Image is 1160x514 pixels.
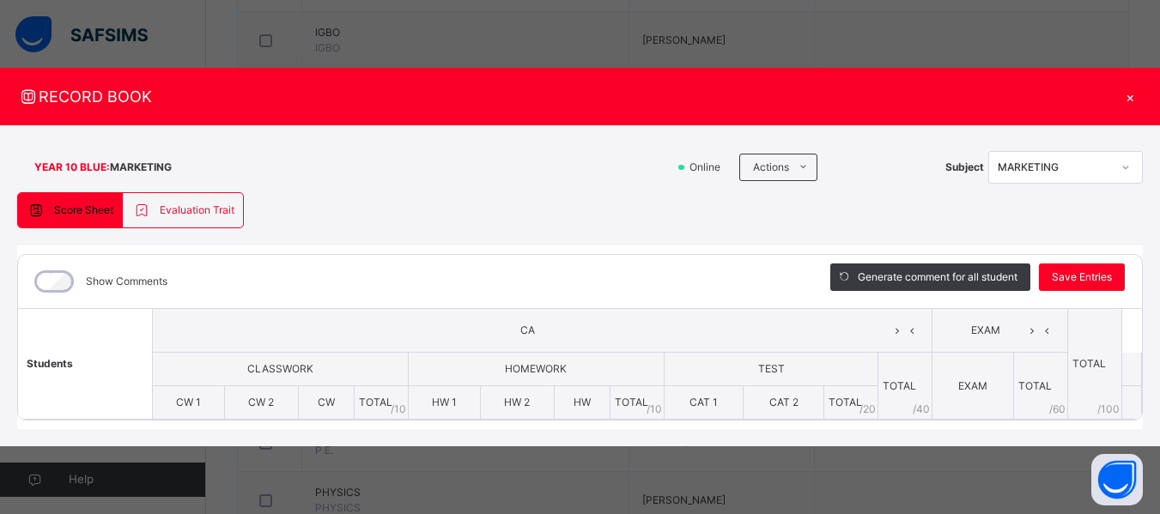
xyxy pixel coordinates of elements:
[1049,402,1066,417] span: / 60
[504,396,530,408] span: HW 2
[945,323,1024,338] span: EXAM
[359,396,392,408] span: TOTAL
[160,203,234,218] span: Evaluation Trait
[432,396,457,408] span: HW 1
[758,362,785,375] span: TEST
[1091,454,1143,505] button: Open asap
[1018,379,1052,392] span: TOTAL
[247,362,313,375] span: CLASSWORK
[391,402,406,417] span: / 10
[1067,309,1121,420] th: TOTAL
[1097,402,1120,417] span: /100
[176,396,201,408] span: CW 1
[615,396,648,408] span: TOTAL
[859,402,876,417] span: / 20
[945,160,984,175] span: Subject
[318,396,335,408] span: CW
[574,396,591,408] span: HW
[86,274,167,289] label: Show Comments
[769,396,799,408] span: CAT 2
[54,203,113,218] span: Score Sheet
[34,160,110,175] span: YEAR 10 BLUE :
[1117,85,1143,108] div: ×
[913,402,930,417] span: / 40
[1052,269,1112,285] span: Save Entries
[998,160,1111,175] div: MARKETING
[883,379,916,392] span: TOTAL
[166,323,890,338] span: CA
[958,379,987,392] span: EXAM
[858,269,1017,285] span: Generate comment for all student
[27,357,73,370] span: Students
[753,160,789,175] span: Actions
[248,396,274,408] span: CW 2
[17,85,1117,108] span: RECORD BOOK
[688,160,731,175] span: Online
[689,396,718,408] span: CAT 1
[110,160,172,175] span: MARKETING
[647,402,662,417] span: / 10
[505,362,567,375] span: HOMEWORK
[829,396,862,408] span: TOTAL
